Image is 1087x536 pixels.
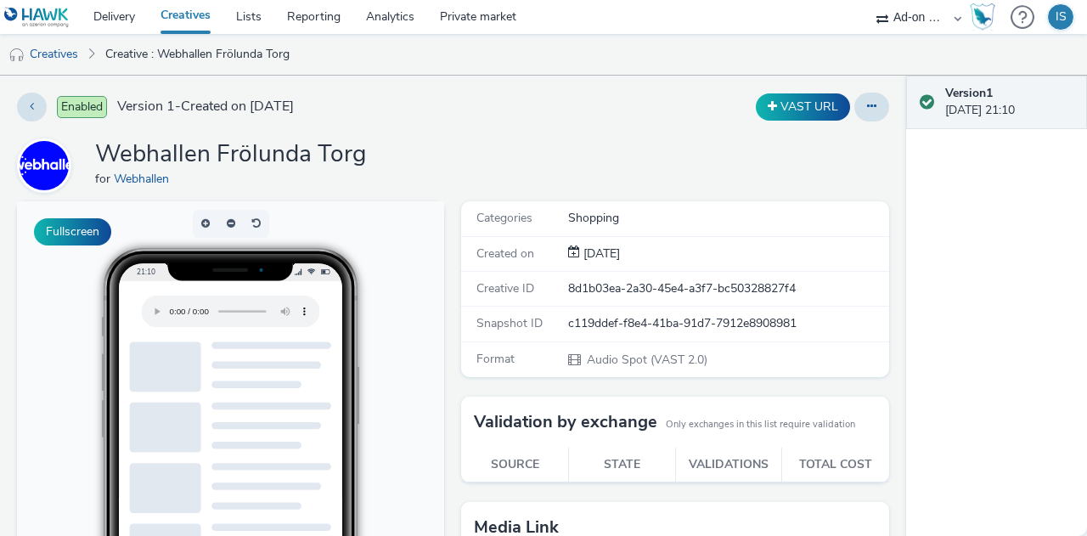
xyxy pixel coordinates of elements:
[568,448,675,482] th: State
[752,93,854,121] div: Duplicate the creative as a VAST URL
[461,448,568,482] th: Source
[4,7,70,28] img: undefined Logo
[666,418,855,432] small: Only exchanges in this list require validation
[285,392,406,413] li: QR Code
[57,96,107,118] span: Enabled
[970,3,1002,31] a: Hawk Academy
[970,3,995,31] img: Hawk Academy
[945,85,1073,120] div: [DATE] 21:10
[20,141,69,190] img: Webhallen
[120,65,138,75] span: 21:10
[114,171,176,187] a: Webhallen
[308,357,363,367] span: Smartphone
[34,218,111,245] button: Fullscreen
[117,97,294,116] span: Version 1 - Created on [DATE]
[580,245,620,262] span: [DATE]
[474,409,657,435] h3: Validation by exchange
[675,448,782,482] th: Validations
[285,352,406,372] li: Smartphone
[945,85,993,101] strong: Version 1
[1056,4,1067,30] div: IS
[308,398,349,408] span: QR Code
[568,315,887,332] div: c119ddef-f8e4-41ba-91d7-7912e8908981
[476,280,534,296] span: Creative ID
[285,372,406,392] li: Desktop
[580,245,620,262] div: Creation 11 September 2025, 21:10
[476,210,532,226] span: Categories
[308,377,346,387] span: Desktop
[95,138,366,171] h1: Webhallen Frölunda Torg
[476,315,543,331] span: Snapshot ID
[476,351,515,367] span: Format
[585,352,707,368] span: Audio Spot (VAST 2.0)
[568,210,887,227] div: Shopping
[8,47,25,64] img: audio
[97,34,298,75] a: Creative : Webhallen Frölunda Torg
[782,448,889,482] th: Total cost
[17,157,78,173] a: Webhallen
[756,93,850,121] button: VAST URL
[476,245,534,262] span: Created on
[568,280,887,297] div: 8d1b03ea-2a30-45e4-a3f7-bc50328827f4
[95,171,114,187] span: for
